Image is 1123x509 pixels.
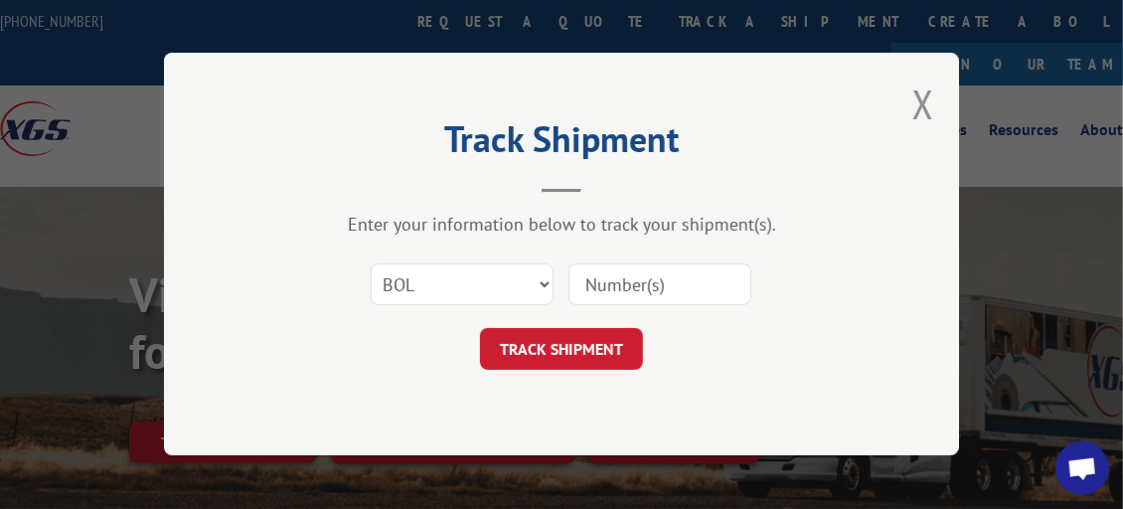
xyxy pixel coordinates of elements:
[263,125,860,163] h2: Track Shipment
[263,214,860,237] div: Enter your information below to track your shipment(s).
[1055,441,1109,495] div: Open chat
[912,78,934,130] button: Close modal
[568,264,751,306] input: Number(s)
[480,329,643,371] button: TRACK SHIPMENT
